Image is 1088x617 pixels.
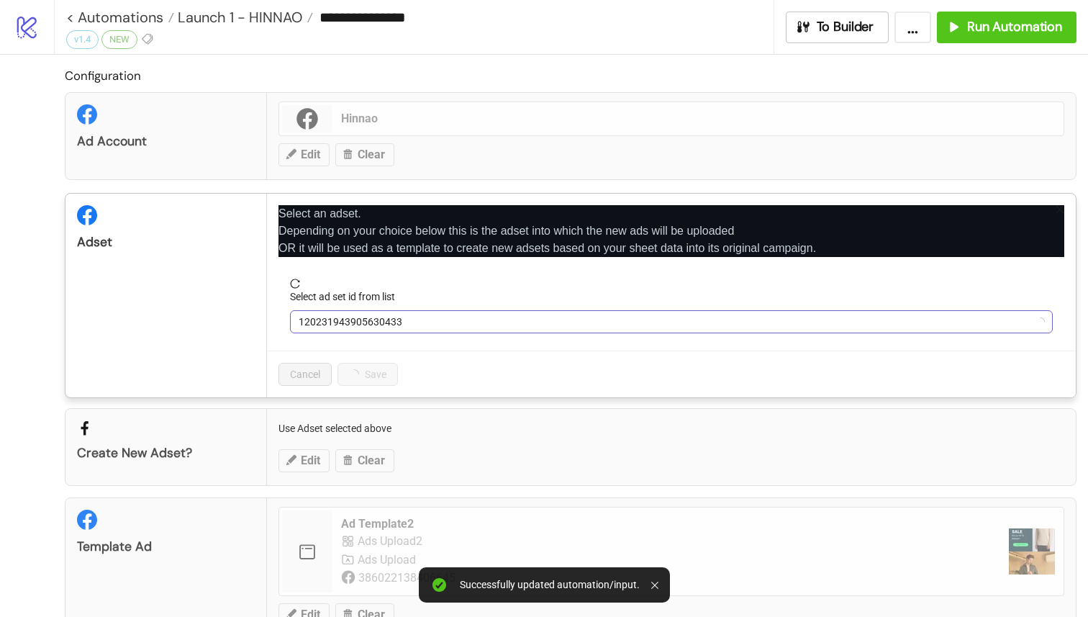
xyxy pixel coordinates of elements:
[937,12,1076,43] button: Run Automation
[337,363,398,386] button: Save
[817,19,874,35] span: To Builder
[299,311,1044,333] span: 120231943905630433
[174,10,313,24] a: Launch 1 - HINNAO
[278,363,332,386] button: Cancel
[77,234,255,251] div: Adset
[967,19,1062,35] span: Run Automation
[290,279,1053,289] span: reload
[101,30,137,49] div: NEW
[1055,204,1065,215] span: close
[894,12,931,43] button: ...
[65,66,1076,85] h2: Configuration
[174,8,302,27] span: Launch 1 - HINNAO
[278,205,1064,257] p: Select an adset. Depending on your choice below this is the adset into which the new ads will be ...
[66,30,99,49] div: v1.4
[1035,316,1046,328] span: loading
[66,10,174,24] a: < Automations
[460,579,640,591] div: Successfully updated automation/input.
[786,12,889,43] button: To Builder
[290,289,404,305] label: Select ad set id from list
